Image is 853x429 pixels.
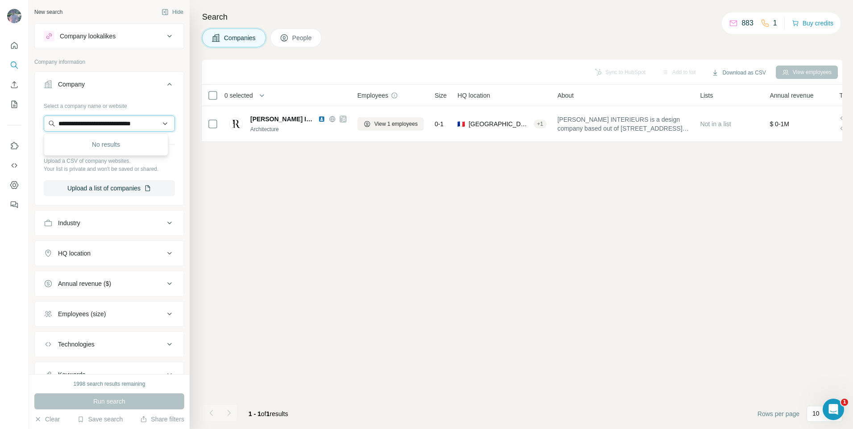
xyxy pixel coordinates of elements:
[7,177,21,193] button: Dashboard
[557,91,574,100] span: About
[58,340,95,349] div: Technologies
[58,80,85,89] div: Company
[35,212,184,234] button: Industry
[435,91,447,100] span: Size
[58,370,85,379] div: Keywords
[557,115,689,133] span: [PERSON_NAME] INTERIEURS is a design company based out of [STREET_ADDRESS][PERSON_NAME][PERSON_NA...
[35,273,184,294] button: Annual revenue ($)
[229,117,243,131] img: Logo of Roque Interieurs
[7,197,21,213] button: Feedback
[7,9,21,23] img: Avatar
[7,157,21,173] button: Use Surfe API
[250,125,347,133] div: Architecture
[457,120,465,128] span: 🇫🇷
[318,115,325,123] img: LinkedIn logo
[812,409,820,418] p: 10
[248,410,288,417] span: results
[35,25,184,47] button: Company lookalikes
[770,120,789,128] span: $ 0-1M
[44,180,175,196] button: Upload a list of companies
[823,399,844,420] iframe: Intercom live chat
[35,364,184,385] button: Keywords
[7,96,21,112] button: My lists
[700,120,731,128] span: Not in a list
[705,66,772,79] button: Download as CSV
[58,309,106,318] div: Employees (size)
[468,120,530,128] span: [GEOGRAPHIC_DATA], [GEOGRAPHIC_DATA] [GEOGRAPHIC_DATA]
[435,120,443,128] span: 0-1
[792,17,833,29] button: Buy credits
[224,33,257,42] span: Companies
[77,415,123,424] button: Save search
[44,165,175,173] p: Your list is private and won't be saved or shared.
[7,138,21,154] button: Use Surfe on LinkedIn
[44,99,175,110] div: Select a company name or website
[741,18,754,29] p: 883
[248,410,261,417] span: 1 - 1
[7,57,21,73] button: Search
[58,279,111,288] div: Annual revenue ($)
[140,415,184,424] button: Share filters
[457,91,490,100] span: HQ location
[35,334,184,355] button: Technologies
[155,5,190,19] button: Hide
[34,415,60,424] button: Clear
[46,136,166,153] div: No results
[261,410,266,417] span: of
[60,32,116,41] div: Company lookalikes
[58,219,80,227] div: Industry
[700,91,713,100] span: Lists
[224,91,253,100] span: 0 selected
[44,157,175,165] p: Upload a CSV of company websites.
[74,380,145,388] div: 1998 search results remaining
[34,8,62,16] div: New search
[35,74,184,99] button: Company
[374,120,418,128] span: View 1 employees
[7,77,21,93] button: Enrich CSV
[58,249,91,258] div: HQ location
[841,399,848,406] span: 1
[35,243,184,264] button: HQ location
[34,58,184,66] p: Company information
[758,409,799,418] span: Rows per page
[292,33,313,42] span: People
[773,18,777,29] p: 1
[266,410,270,417] span: 1
[357,91,388,100] span: Employees
[35,303,184,325] button: Employees (size)
[250,115,314,124] span: [PERSON_NAME] Interieurs
[534,120,547,128] div: + 1
[357,117,424,131] button: View 1 employees
[770,91,813,100] span: Annual revenue
[7,37,21,54] button: Quick start
[202,11,842,23] h4: Search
